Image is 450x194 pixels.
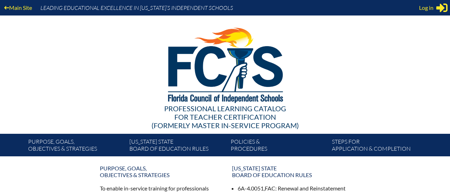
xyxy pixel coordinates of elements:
a: Main Site [1,3,35,12]
a: Purpose, goals,objectives & strategies [96,162,222,181]
a: Purpose, goals,objectives & strategies [25,137,127,156]
span: Log in [419,4,433,12]
a: [US_STATE] StateBoard of Education rules [127,137,228,156]
a: [US_STATE] StateBoard of Education rules [228,162,354,181]
span: FAC [265,185,275,192]
div: Professional Learning Catalog (formerly Master In-service Program) [22,104,427,130]
a: Steps forapplication & completion [329,137,430,156]
a: Policies &Procedures [228,137,329,156]
span: for Teacher Certification [174,113,276,121]
svg: Sign in or register [436,2,448,13]
img: FCISlogo221.eps [153,15,298,112]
